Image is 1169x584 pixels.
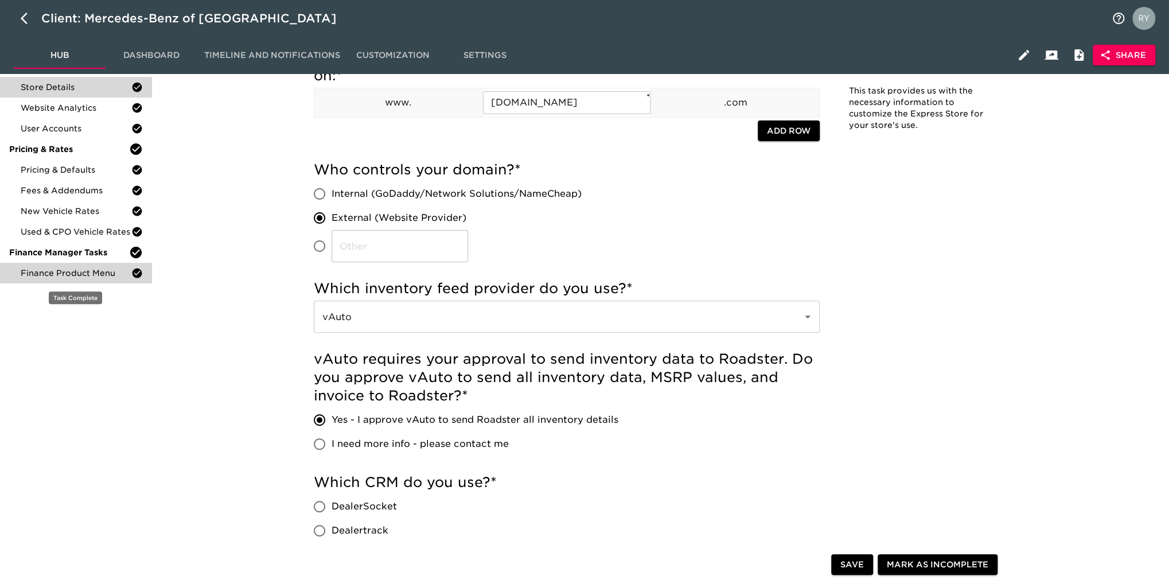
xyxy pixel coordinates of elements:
span: Internal (GoDaddy/Network Solutions/NameCheap) [332,187,582,201]
button: Save [831,554,873,575]
span: Fees & Addendums [21,185,131,196]
h5: Which CRM do you use? [314,473,820,492]
button: Edit Hub [1010,41,1038,69]
span: Share [1102,48,1146,63]
span: I need more info - please contact me [332,437,509,451]
button: Internal Notes and Comments [1065,41,1093,69]
span: Dealertrack [332,524,388,538]
span: Save [840,558,864,572]
span: Timeline and Notifications [204,48,340,63]
span: Add Row [767,124,810,138]
span: Customization [354,48,432,63]
button: Client View [1038,41,1065,69]
p: .com [651,96,819,110]
div: Client: Mercedes-Benz of [GEOGRAPHIC_DATA] [41,9,353,28]
h5: Who controls your domain? [314,161,820,179]
p: This task provides us with the necessary information to customize the Express Store for your stor... [849,85,987,131]
span: Finance Manager Tasks [9,247,129,258]
span: Pricing & Rates [9,143,129,155]
span: Used & CPO Vehicle Rates [21,226,131,238]
button: Mark as Incomplete [878,554,997,575]
button: notifications [1105,5,1132,32]
span: Settings [446,48,524,63]
img: Profile [1132,7,1155,30]
span: New Vehicle Rates [21,205,131,217]
h5: vAuto requires your approval to send inventory data to Roadster. Do you approve vAuto to send all... [314,350,820,405]
span: Yes - I approve vAuto to send Roadster all inventory details [332,413,618,427]
button: Open [800,309,816,325]
span: DealerSocket [332,500,397,513]
button: Add Row [758,120,820,142]
span: Website Analytics [21,102,131,114]
span: Pricing & Defaults [21,164,131,176]
span: External (Website Provider) [332,211,466,225]
h5: Which inventory feed provider do you use? [314,279,820,298]
button: Share [1093,45,1155,66]
span: User Accounts [21,123,131,134]
p: www. [314,96,482,110]
input: Other [332,230,468,262]
span: Mark as Incomplete [887,558,988,572]
span: Finance Product Menu [21,267,131,279]
span: Hub [21,48,99,63]
span: Store Details [21,81,131,93]
span: Dashboard [112,48,190,63]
